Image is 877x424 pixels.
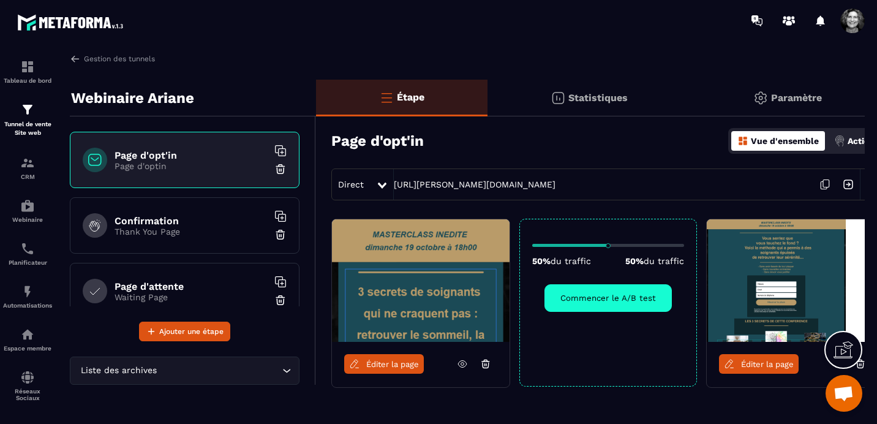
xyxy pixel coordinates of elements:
span: Éditer la page [366,360,419,369]
p: Tableau de bord [3,77,52,84]
a: automationsautomationsAutomatisations [3,275,52,318]
p: Paramètre [771,92,822,104]
a: formationformationTableau de bord [3,50,52,93]
a: formationformationCRM [3,146,52,189]
p: Thank You Page [115,227,268,237]
button: Commencer le A/B test [544,284,672,312]
p: Webinaire [3,216,52,223]
span: du traffic [551,256,591,266]
a: automationsautomationsWebinaire [3,189,52,232]
p: Statistiques [568,92,628,104]
h6: Page d'attente [115,281,268,292]
span: Éditer la page [741,360,794,369]
h6: Page d'opt'in [115,150,268,161]
a: social-networksocial-networkRéseaux Sociaux [3,361,52,411]
p: Planificateur [3,259,52,266]
p: Réseaux Sociaux [3,388,52,401]
input: Search for option [159,364,279,377]
img: automations [20,199,35,213]
img: setting-gr.5f69749f.svg [753,91,768,105]
h6: Confirmation [115,215,268,227]
p: Vue d'ensemble [751,136,819,146]
p: 50% [625,256,684,266]
img: arrow-next.bcc2205e.svg [837,173,860,196]
p: Espace membre [3,345,52,352]
a: [URL][PERSON_NAME][DOMAIN_NAME] [394,180,555,189]
img: dashboard-orange.40269519.svg [737,135,748,146]
img: formation [20,59,35,74]
p: Waiting Page [115,292,268,302]
img: bars-o.4a397970.svg [379,90,394,105]
img: trash [274,229,287,241]
a: Éditer la page [719,354,799,374]
img: trash [274,163,287,175]
img: social-network [20,370,35,385]
p: Étape [397,91,424,103]
a: Gestion des tunnels [70,53,155,64]
img: scheduler [20,241,35,256]
div: Ouvrir le chat [826,375,862,412]
img: automations [20,284,35,299]
a: automationsautomationsEspace membre [3,318,52,361]
img: actions.d6e523a2.png [834,135,845,146]
span: Direct [338,180,364,189]
button: Ajouter une étape [139,322,230,341]
a: Éditer la page [344,354,424,374]
span: Liste des archives [78,364,159,377]
span: du traffic [644,256,684,266]
p: Page d'optin [115,161,268,171]
p: Automatisations [3,302,52,309]
p: Tunnel de vente Site web [3,120,52,137]
img: trash [274,294,287,306]
span: Ajouter une étape [159,325,224,338]
h3: Page d'opt'in [331,132,424,150]
p: Webinaire Ariane [71,86,194,110]
img: automations [20,327,35,342]
div: Search for option [70,357,299,385]
p: CRM [3,173,52,180]
img: arrow [70,53,81,64]
img: logo [17,11,127,34]
a: schedulerschedulerPlanificateur [3,232,52,275]
img: stats.20deebd0.svg [551,91,565,105]
img: formation [20,102,35,117]
img: formation [20,156,35,170]
img: image [332,219,510,342]
p: 50% [532,256,591,266]
a: formationformationTunnel de vente Site web [3,93,52,146]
